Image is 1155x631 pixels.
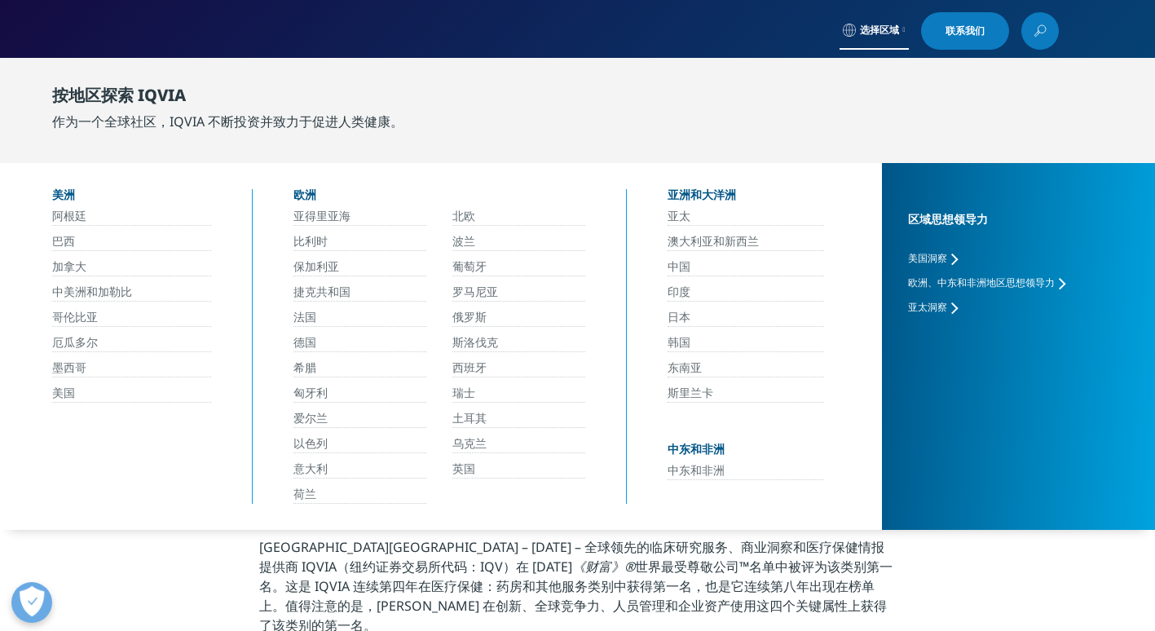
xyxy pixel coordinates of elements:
[52,86,403,112] div: 按地区探索 IQVIA
[293,207,426,226] a: 亚得里亚海
[234,57,1059,135] nav: 主要
[293,409,426,428] a: 爱尔兰
[946,26,985,36] span: 联系我们
[52,384,211,403] a: 美国
[293,384,426,403] a: 匈牙利
[668,189,824,207] div: 亚洲和大洋洲
[572,558,635,576] em: 《财富》®
[52,308,211,327] a: 哥伦比亚
[908,251,958,265] a: 美国洞察
[452,359,585,377] a: 西班牙
[908,300,958,314] a: 亚太洞察
[668,333,824,352] a: 韩国
[293,283,426,302] a: 捷克共和国
[52,283,211,302] a: 中美洲和加勒比
[908,300,947,314] span: 亚太洞察
[293,333,426,352] a: 德国
[52,189,211,207] div: 美洲
[668,443,824,461] div: 中东和非洲
[668,461,824,480] a: 中东和非洲
[11,582,52,623] button: 打开偏好
[52,112,403,131] div: 作为一个全球社区，IQVIA 不断投资并致力于促进人类健康。
[452,333,585,352] a: 斯洛伐克
[908,210,1079,249] div: 区域思想领导力
[293,359,426,377] a: 希腊
[908,251,947,265] span: 美国洞察
[52,258,211,276] a: 加拿大
[293,460,426,479] a: 意大利
[293,232,426,251] a: 比利时
[452,384,585,403] a: 瑞士
[452,258,585,276] a: 葡萄牙
[668,283,824,302] a: 印度
[52,359,211,377] a: 墨西哥
[668,258,824,276] a: 中国
[452,435,585,453] a: 乌克兰
[293,258,426,276] a: 保加利亚
[908,276,1055,289] span: 欧洲、中东和非洲地区思想领导力
[293,189,585,207] div: 欧洲
[668,232,824,251] a: 澳大利亚和新西兰
[52,207,211,226] a: 阿根廷
[293,485,426,504] a: 荷兰
[452,409,585,428] a: 土耳其
[452,460,585,479] a: 英国
[293,308,426,327] a: 法国
[293,435,426,453] a: 以色列
[452,283,585,302] a: 罗马尼亚
[860,24,899,37] span: 选择区域
[668,384,824,403] a: 斯里兰卡
[452,207,585,226] a: 北欧
[908,276,1065,289] a: 欧洲、中东和非洲地区思想领导力
[452,308,585,327] a: 俄罗斯
[668,359,824,377] a: 东南亚
[452,232,585,251] a: 波兰
[52,232,211,251] a: 巴西
[668,308,824,327] a: 日本
[668,207,824,226] a: 亚太
[52,333,211,352] a: 厄瓜多尔
[921,12,1009,50] a: 联系我们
